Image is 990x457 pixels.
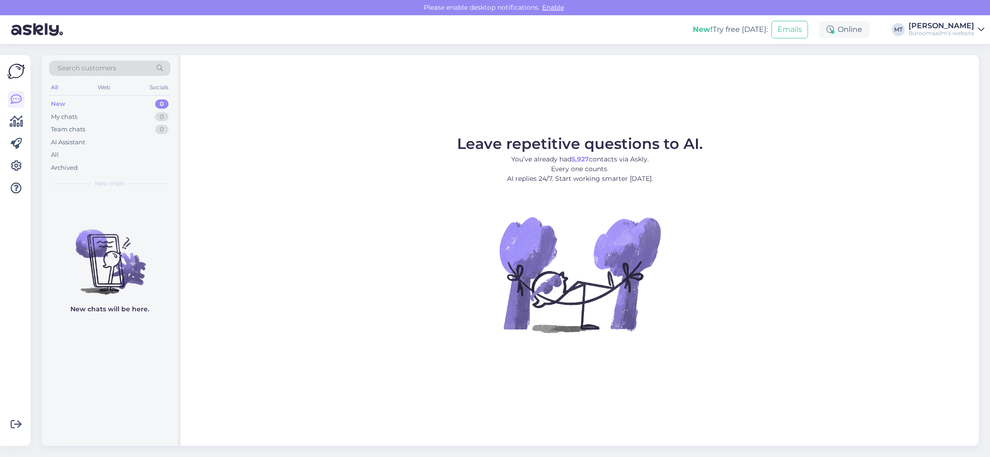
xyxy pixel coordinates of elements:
[49,81,60,93] div: All
[457,154,703,184] p: You’ve already had contacts via Askly. Every one counts. AI replies 24/7. Start working smarter [...
[51,112,77,122] div: My chats
[96,81,112,93] div: Web
[7,62,25,80] img: Askly Logo
[57,63,116,73] span: Search customers
[571,155,589,163] b: 5,927
[51,125,85,134] div: Team chats
[892,23,905,36] div: MT
[95,179,125,188] span: New chats
[155,112,169,122] div: 0
[496,191,663,358] img: No Chat active
[771,21,808,38] button: Emails
[539,3,567,12] span: Enable
[909,30,974,37] div: Büroomaailm's website
[155,125,169,134] div: 0
[693,24,768,35] div: Try free [DATE]:
[51,138,85,147] div: AI Assistant
[51,99,65,109] div: New
[51,150,59,160] div: All
[70,304,149,314] p: New chats will be here.
[909,22,974,30] div: [PERSON_NAME]
[457,135,703,153] span: Leave repetitive questions to AI.
[693,25,713,34] b: New!
[148,81,170,93] div: Socials
[909,22,984,37] a: [PERSON_NAME]Büroomaailm's website
[51,163,78,173] div: Archived
[42,213,178,296] img: No chats
[819,21,870,38] div: Online
[155,99,169,109] div: 0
